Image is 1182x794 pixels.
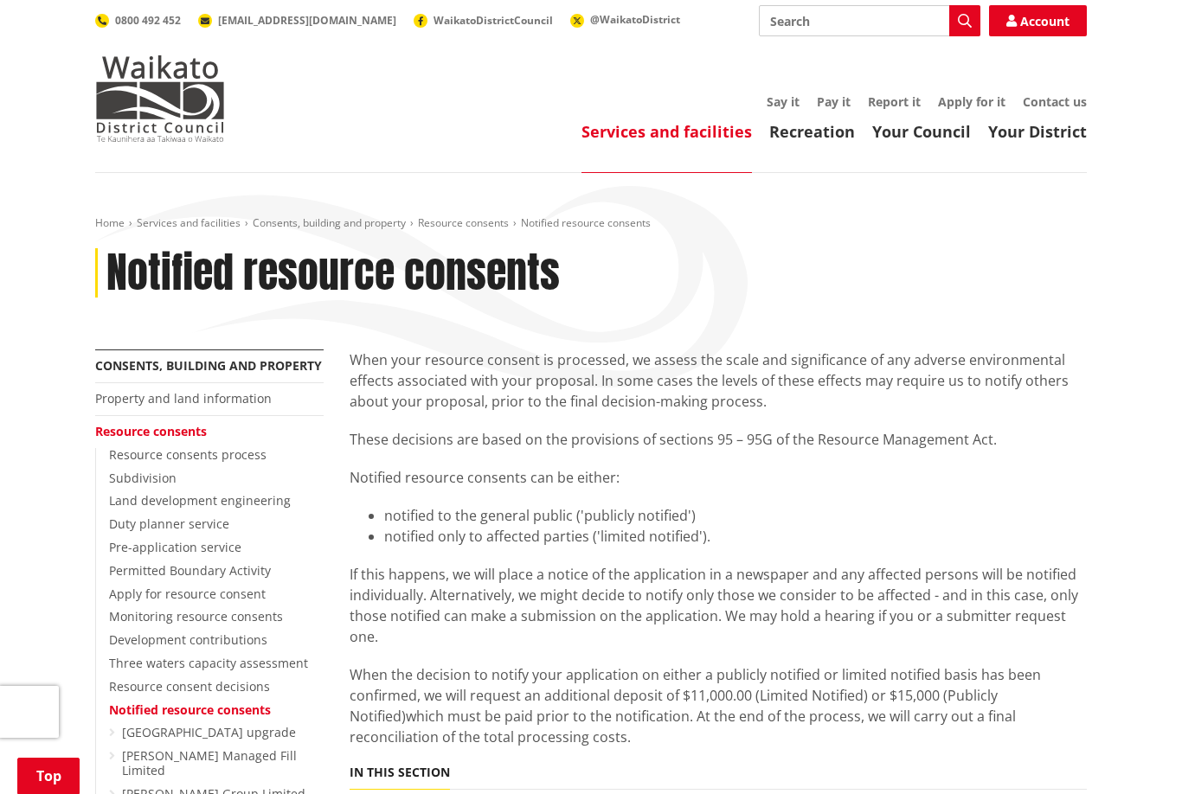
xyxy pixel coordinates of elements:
a: Resource consent decisions [109,678,270,695]
a: Monitoring resource consents [109,608,283,624]
a: Three waters capacity assessment [109,655,308,671]
a: Pay it [817,93,851,110]
a: Notified resource consents [109,701,271,718]
p: Notified resource consents can be either: [350,467,1087,488]
nav: breadcrumb [95,216,1087,231]
input: Search input [759,5,980,36]
a: Resource consents process [109,446,267,463]
a: Land development engineering [109,492,291,509]
p: If this happens, we will place a notice of the application in a newspaper and any affected person... [350,564,1087,647]
a: Duty planner service [109,515,229,532]
a: Apply for resource consent [109,586,266,602]
span: WaikatoDistrictCouncil [434,13,553,28]
p: These decisions are based on the provisions of sections 95 – 95G of the Resource Management Act. [350,429,1087,450]
a: Services and facilities [137,215,241,230]
li: notified to the general public ('publicly notified') [384,505,1087,526]
a: [PERSON_NAME] Managed Fill Limited [122,747,297,778]
h5: In this section [350,765,450,780]
li: notified only to affected parties ('limited notified'). [384,526,1087,547]
a: Account [989,5,1087,36]
a: Say it [767,93,800,110]
a: [GEOGRAPHIC_DATA] upgrade [122,724,296,740]
a: @WaikatoDistrict [570,12,680,27]
a: Top [17,758,80,794]
a: Resource consents [95,423,207,439]
a: Contact us [1023,93,1087,110]
span: @WaikatoDistrict [590,12,680,27]
span: 0800 492 452 [115,13,181,28]
a: Your Council [872,121,971,142]
a: Permitted Boundary Activity [109,562,271,579]
span: [EMAIL_ADDRESS][DOMAIN_NAME] [218,13,396,28]
a: WaikatoDistrictCouncil [414,13,553,28]
span: Notified resource consents [521,215,651,230]
a: Development contributions [109,631,267,648]
a: Home [95,215,125,230]
a: Pre-application service [109,539,241,555]
a: Resource consents [418,215,509,230]
p: When your resource consent is processed, we assess the scale and significance of any adverse envi... [350,349,1087,412]
h1: Notified resource consents [106,248,560,298]
a: [EMAIL_ADDRESS][DOMAIN_NAME] [198,13,396,28]
p: When the decision to notify your application on either a publicly notified or limited notified ba... [350,664,1087,747]
a: Your District [988,121,1087,142]
a: Consents, building and property [95,357,322,374]
a: Recreation [769,121,855,142]
a: 0800 492 452 [95,13,181,28]
a: Services and facilities [581,121,752,142]
a: Property and land information [95,390,272,407]
a: Consents, building and property [253,215,406,230]
a: Report it [868,93,921,110]
img: Waikato District Council - Te Kaunihera aa Takiwaa o Waikato [95,55,225,142]
a: Subdivision [109,470,177,486]
a: Apply for it [938,93,1005,110]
